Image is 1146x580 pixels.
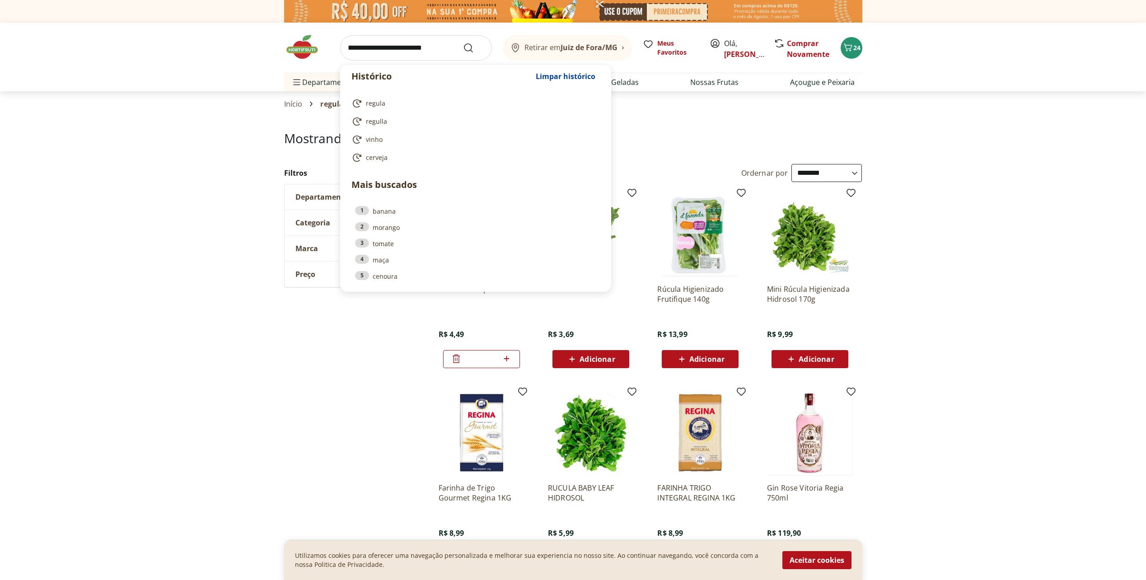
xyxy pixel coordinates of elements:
[439,284,524,304] a: Rúcula Hidropônica
[548,528,574,538] span: R$ 5,99
[291,71,302,93] button: Menu
[439,483,524,503] a: Farinha de Trigo Gourmet Regina 1KG
[351,152,596,163] a: cerveja
[790,77,855,88] a: Açougue e Peixaria
[355,239,596,248] a: 3tomate
[657,284,743,304] a: Rúcula Higienizado Frutifique 140g
[548,329,574,339] span: R$ 3,69
[351,178,600,192] p: Mais buscados
[355,255,369,264] div: 4
[351,70,531,83] p: Histórico
[657,329,687,339] span: R$ 13,99
[285,262,420,287] button: Preço
[548,390,634,476] img: RUCULA BABY LEAF HIDROSOL
[351,116,596,127] a: regulla
[340,35,492,61] input: search
[355,255,596,265] a: 4maça
[724,38,764,60] span: Olá,
[284,100,303,108] a: Início
[355,271,369,280] div: 5
[643,39,699,57] a: Meus Favoritos
[295,218,330,227] span: Categoria
[366,135,383,144] span: vinho
[439,528,464,538] span: R$ 8,99
[355,222,369,231] div: 2
[355,206,596,216] a: 1banana
[355,222,596,232] a: 2morango
[355,239,369,248] div: 3
[439,390,524,476] img: Farinha de Trigo Gourmet Regina 1KG
[351,134,596,145] a: vinho
[580,355,615,363] span: Adicionar
[291,71,356,93] span: Departamentos
[767,483,853,503] a: Gin Rose Vitoria Regia 750ml
[295,244,318,253] span: Marca
[463,42,485,53] button: Submit Search
[853,43,861,52] span: 24
[552,350,629,368] button: Adicionar
[657,191,743,277] img: Rúcula Higienizado Frutifique 140g
[320,100,344,108] span: regula
[355,271,596,281] a: 5cenoura
[772,350,848,368] button: Adicionar
[295,270,315,279] span: Preço
[657,483,743,503] a: FARINHA TRIGO INTEGRAL REGINA 1KG
[366,99,385,108] span: regula
[284,131,862,145] h1: Mostrando resultados para:
[657,390,743,476] img: FARINHA TRIGO INTEGRAL REGINA 1KG
[285,184,420,210] button: Departamento
[285,236,420,261] button: Marca
[787,38,829,59] a: Comprar Novamente
[767,528,801,538] span: R$ 119,90
[690,77,739,88] a: Nossas Frutas
[366,153,388,162] span: cerveja
[561,42,617,52] b: Juiz de Fora/MG
[782,551,851,569] button: Aceitar cookies
[841,37,862,59] button: Carrinho
[767,191,853,277] img: Mini Rúcula Higienizada Hidrosol 170g
[689,355,725,363] span: Adicionar
[724,49,783,59] a: [PERSON_NAME]
[295,192,349,201] span: Departamento
[295,551,772,569] p: Utilizamos cookies para oferecer uma navegação personalizada e melhorar sua experiencia no nosso ...
[741,168,788,178] label: Ordernar por
[536,73,595,80] span: Limpar histórico
[285,210,420,235] button: Categoria
[439,329,464,339] span: R$ 4,49
[662,350,739,368] button: Adicionar
[657,39,699,57] span: Meus Favoritos
[657,528,683,538] span: R$ 8,99
[355,206,369,215] div: 1
[366,117,387,126] span: regulla
[548,483,634,503] a: RUCULA BABY LEAF HIDROSOL
[799,355,834,363] span: Adicionar
[284,164,421,182] h2: Filtros
[284,33,329,61] img: Hortifruti
[503,35,632,61] button: Retirar emJuiz de Fora/MG
[767,284,853,304] a: Mini Rúcula Higienizada Hidrosol 170g
[548,284,634,304] a: Rúcula Unidade
[524,43,617,51] span: Retirar em
[767,329,793,339] span: R$ 9,99
[767,390,853,476] img: Gin Rose Vitoria Regia 750ml
[531,65,600,87] button: Limpar histórico
[351,98,596,109] a: regula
